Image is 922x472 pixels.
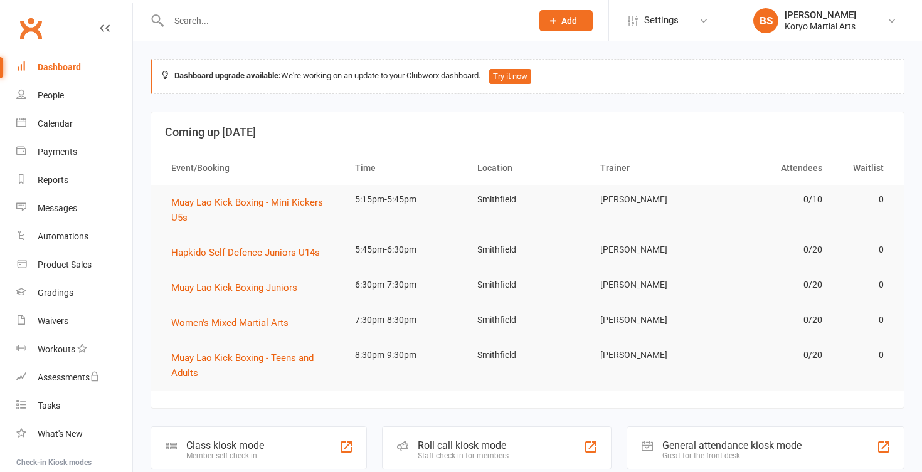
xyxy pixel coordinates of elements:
[466,270,588,300] td: Smithfield
[589,305,711,335] td: [PERSON_NAME]
[834,340,895,370] td: 0
[589,185,711,214] td: [PERSON_NAME]
[344,152,466,184] th: Time
[171,315,297,330] button: Women's Mixed Martial Arts
[834,152,895,184] th: Waitlist
[38,90,64,100] div: People
[171,282,297,293] span: Muay Lao Kick Boxing Juniors
[171,317,289,328] span: Women's Mixed Martial Arts
[15,13,46,44] a: Clubworx
[644,6,679,34] span: Settings
[151,59,904,94] div: We're working on an update to your Clubworx dashboard.
[171,247,320,258] span: Hapkido Self Defence Juniors U14s
[662,451,802,460] div: Great for the front desk
[38,260,92,270] div: Product Sales
[171,195,332,225] button: Muay Lao Kick Boxing - Mini Kickers U5s
[38,344,75,354] div: Workouts
[38,401,60,411] div: Tasks
[466,185,588,214] td: Smithfield
[589,152,711,184] th: Trainer
[834,235,895,265] td: 0
[16,335,132,364] a: Workouts
[16,166,132,194] a: Reports
[16,307,132,335] a: Waivers
[711,185,834,214] td: 0/10
[38,429,83,439] div: What's New
[711,305,834,335] td: 0/20
[589,340,711,370] td: [PERSON_NAME]
[344,305,466,335] td: 7:30pm-8:30pm
[466,235,588,265] td: Smithfield
[160,152,344,184] th: Event/Booking
[171,350,332,380] button: Muay Lao Kick Boxing - Teens and Adults
[38,203,77,213] div: Messages
[418,451,509,460] div: Staff check-in for members
[171,245,329,260] button: Hapkido Self Defence Juniors U14s
[344,235,466,265] td: 5:45pm-6:30pm
[539,10,593,31] button: Add
[589,235,711,265] td: [PERSON_NAME]
[834,270,895,300] td: 0
[16,420,132,448] a: What's New
[38,62,81,72] div: Dashboard
[711,340,834,370] td: 0/20
[38,147,77,157] div: Payments
[711,270,834,300] td: 0/20
[38,118,73,128] div: Calendar
[165,12,523,29] input: Search...
[38,316,68,326] div: Waivers
[785,9,856,21] div: [PERSON_NAME]
[16,110,132,138] a: Calendar
[711,235,834,265] td: 0/20
[16,53,132,81] a: Dashboard
[16,279,132,307] a: Gradings
[16,364,132,392] a: Assessments
[834,185,895,214] td: 0
[466,340,588,370] td: Smithfield
[711,152,834,184] th: Attendees
[16,392,132,420] a: Tasks
[753,8,778,33] div: BS
[186,439,264,451] div: Class kiosk mode
[165,126,890,139] h3: Coming up [DATE]
[16,251,132,279] a: Product Sales
[785,21,856,32] div: Koryo Martial Arts
[662,439,802,451] div: General attendance kiosk mode
[16,194,132,223] a: Messages
[16,223,132,251] a: Automations
[834,305,895,335] td: 0
[38,288,73,298] div: Gradings
[466,152,588,184] th: Location
[186,451,264,460] div: Member self check-in
[489,69,531,84] button: Try it now
[171,280,306,295] button: Muay Lao Kick Boxing Juniors
[418,439,509,451] div: Roll call kiosk mode
[344,185,466,214] td: 5:15pm-5:45pm
[344,340,466,370] td: 8:30pm-9:30pm
[171,197,323,223] span: Muay Lao Kick Boxing - Mini Kickers U5s
[16,138,132,166] a: Payments
[171,352,314,379] span: Muay Lao Kick Boxing - Teens and Adults
[466,305,588,335] td: Smithfield
[561,16,577,26] span: Add
[174,71,281,80] strong: Dashboard upgrade available:
[16,81,132,110] a: People
[344,270,466,300] td: 6:30pm-7:30pm
[38,372,100,382] div: Assessments
[38,231,88,241] div: Automations
[38,175,68,185] div: Reports
[589,270,711,300] td: [PERSON_NAME]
